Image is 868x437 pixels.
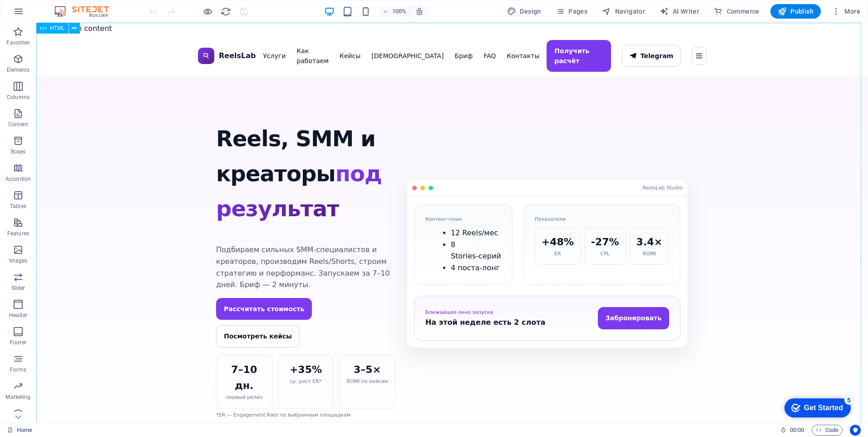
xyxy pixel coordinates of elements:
span: Code [816,425,838,436]
span: More [832,7,860,16]
span: Pages [556,7,587,16]
img: Editor Logo [52,6,120,17]
button: 100% [378,6,410,17]
button: More [828,4,864,19]
a: Click to cancel selection. Double-click to open Pages [7,425,32,436]
button: Code [812,425,843,436]
p: Favorites [6,39,30,46]
div: Design (Ctrl+Alt+Y) [503,4,545,19]
button: Pages [552,4,591,19]
h6: Session time [780,425,804,436]
p: Forms [10,366,26,373]
button: Design [503,4,545,19]
p: Features [7,230,29,237]
p: Marketing [5,393,30,401]
div: Get Started 5 items remaining, 0% complete [5,5,71,24]
button: AI Writer [656,4,703,19]
i: On resize automatically adjust zoom level to fit chosen device. [415,7,424,15]
button: reload [220,6,231,17]
p: Boxes [11,148,26,155]
p: Columns [7,94,30,101]
p: Slider [11,284,25,292]
span: : [796,427,798,433]
span: 00 00 [790,425,804,436]
p: Header [9,312,27,319]
p: Accordion [5,175,31,183]
div: 5 [65,2,74,11]
button: Commerce [710,4,763,19]
p: Tables [10,203,26,210]
button: Publish [770,4,821,19]
i: Reload page [221,6,231,17]
span: HTML [50,25,65,31]
p: Content [8,121,28,128]
p: Images [9,257,28,264]
h6: 100% [392,6,406,17]
button: Usercentrics [850,425,861,436]
span: Design [507,7,541,16]
span: Publish [778,7,814,16]
span: Commerce [714,7,759,16]
p: Footer [10,339,26,346]
span: Navigator [602,7,645,16]
button: Click here to leave preview mode and continue editing [202,6,213,17]
p: Elements [7,66,30,74]
div: Get Started [25,10,64,18]
span: AI Writer [660,7,699,16]
button: Navigator [598,4,649,19]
